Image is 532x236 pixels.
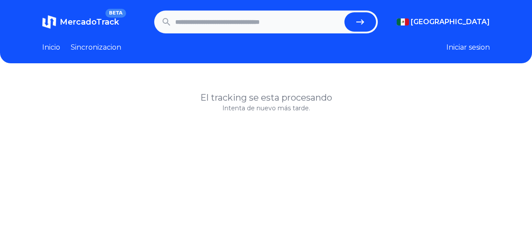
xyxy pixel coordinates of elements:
[397,18,409,25] img: Mexico
[446,42,490,53] button: Iniciar sesion
[397,17,490,27] button: [GEOGRAPHIC_DATA]
[105,9,126,18] span: BETA
[71,42,121,53] a: Sincronizacion
[42,104,490,113] p: Intenta de nuevo más tarde.
[42,42,60,53] a: Inicio
[60,17,119,27] span: MercadoTrack
[411,17,490,27] span: [GEOGRAPHIC_DATA]
[42,15,119,29] a: MercadoTrackBETA
[42,91,490,104] h1: El tracking se esta procesando
[42,15,56,29] img: MercadoTrack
